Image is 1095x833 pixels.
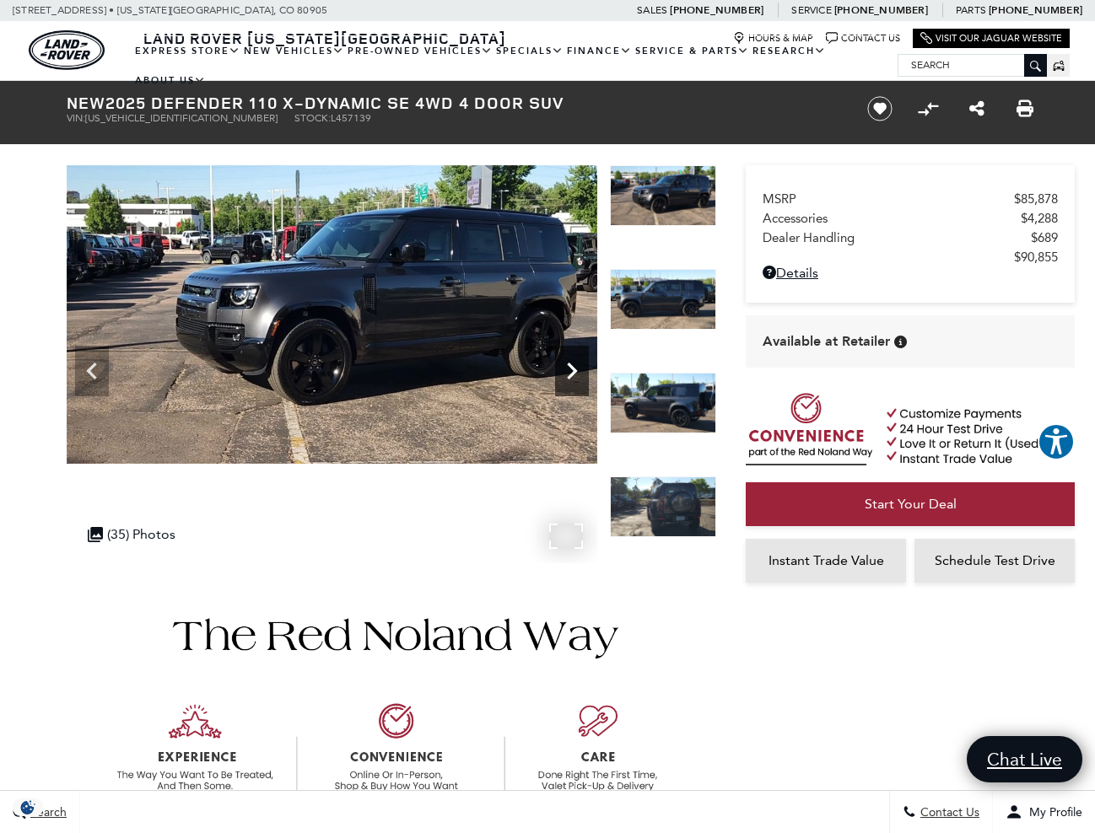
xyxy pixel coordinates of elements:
[670,3,763,17] a: [PHONE_NUMBER]
[75,346,109,396] div: Previous
[746,539,906,583] a: Instant Trade Value
[969,99,984,119] a: Share this New 2025 Defender 110 X-Dynamic SE 4WD 4 Door SUV
[920,32,1062,45] a: Visit Our Jaguar Website
[1014,250,1058,265] span: $90,855
[29,30,105,70] img: Land Rover
[1017,99,1033,119] a: Print this New 2025 Defender 110 X-Dynamic SE 4WD 4 Door SUV
[894,336,907,348] div: Vehicle is in stock and ready for immediate delivery. Due to demand, availability is subject to c...
[133,36,898,95] nav: Main Navigation
[914,539,1075,583] a: Schedule Test Drive
[763,230,1031,245] span: Dealer Handling
[67,91,105,114] strong: New
[751,36,828,66] a: Research
[133,66,208,95] a: About Us
[143,28,506,48] span: Land Rover [US_STATE][GEOGRAPHIC_DATA]
[610,476,716,537] img: New 2025 Carpathian Grey Land Rover X-Dynamic SE image 7
[67,165,597,464] img: New 2025 Carpathian Grey Land Rover X-Dynamic SE image 4
[13,4,327,16] a: [STREET_ADDRESS] • [US_STATE][GEOGRAPHIC_DATA], CO 80905
[915,96,941,121] button: Compare Vehicle
[67,112,85,124] span: VIN:
[763,250,1058,265] a: $90,855
[989,3,1082,17] a: [PHONE_NUMBER]
[555,346,589,396] div: Next
[1014,191,1058,207] span: $85,878
[85,112,278,124] span: [US_VEHICLE_IDENTIFICATION_NUMBER]
[637,4,667,16] span: Sales
[1021,211,1058,226] span: $4,288
[634,36,751,66] a: Service & Parts
[1031,230,1058,245] span: $689
[610,373,716,433] img: New 2025 Carpathian Grey Land Rover X-Dynamic SE image 6
[8,798,47,816] img: Opt-Out Icon
[1038,423,1075,464] aside: Accessibility Help Desk
[769,552,884,568] span: Instant Trade Value
[993,791,1095,833] button: Open user profile menu
[979,748,1071,771] span: Chat Live
[865,496,957,512] span: Start Your Deal
[67,94,839,112] h1: 2025 Defender 110 X-Dynamic SE 4WD 4 Door SUV
[79,518,184,551] div: (35) Photos
[8,798,47,816] section: Click to Open Cookie Consent Modal
[763,211,1058,226] a: Accessories $4,288
[746,482,1075,526] a: Start Your Deal
[1022,805,1082,820] span: My Profile
[331,112,371,124] span: L457139
[763,332,890,351] span: Available at Retailer
[133,28,516,48] a: Land Rover [US_STATE][GEOGRAPHIC_DATA]
[763,211,1021,226] span: Accessories
[29,30,105,70] a: land-rover
[763,265,1058,281] a: Details
[565,36,634,66] a: Finance
[861,95,898,122] button: Save vehicle
[826,32,900,45] a: Contact Us
[610,165,716,226] img: New 2025 Carpathian Grey Land Rover X-Dynamic SE image 4
[834,3,928,17] a: [PHONE_NUMBER]
[916,805,979,820] span: Contact Us
[935,552,1055,568] span: Schedule Test Drive
[294,112,331,124] span: Stock:
[346,36,494,66] a: Pre-Owned Vehicles
[898,55,1046,75] input: Search
[133,36,242,66] a: EXPRESS STORE
[791,4,831,16] span: Service
[242,36,346,66] a: New Vehicles
[1038,423,1075,460] button: Explore your accessibility options
[494,36,565,66] a: Specials
[763,191,1014,207] span: MSRP
[733,32,813,45] a: Hours & Map
[967,736,1082,782] a: Chat Live
[763,230,1058,245] a: Dealer Handling $689
[610,269,716,330] img: New 2025 Carpathian Grey Land Rover X-Dynamic SE image 5
[763,191,1058,207] a: MSRP $85,878
[956,4,986,16] span: Parts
